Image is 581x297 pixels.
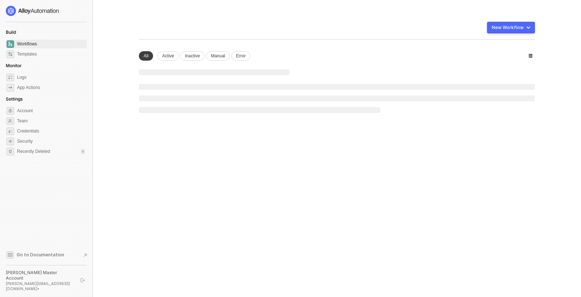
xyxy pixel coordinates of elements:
[17,73,85,82] span: Logs
[17,117,85,125] span: Team
[6,281,74,291] div: [PERSON_NAME][EMAIL_ADDRESS][DOMAIN_NAME] •
[7,40,14,48] span: dashboard
[7,251,14,259] span: documentation
[7,138,14,145] span: security
[180,51,205,61] div: Inactive
[81,278,85,282] span: logout
[81,148,85,154] div: 0
[6,29,16,35] span: Build
[17,85,40,91] div: App Actions
[157,51,179,61] div: Active
[17,127,85,135] span: Credentials
[7,74,14,81] span: icon-logs
[7,148,14,155] span: settings
[17,40,85,48] span: Workflows
[487,22,535,33] button: New Workflow
[7,50,14,58] span: marketplace
[6,63,22,68] span: Monitor
[206,51,230,61] div: Manual
[7,127,14,135] span: credentials
[17,137,85,146] span: Security
[6,6,87,16] a: logo
[6,270,74,281] div: [PERSON_NAME] Master Account
[6,251,87,259] a: Knowledge Base
[17,50,85,58] span: Templates
[6,6,59,16] img: logo
[17,252,64,258] span: Go to Documentation
[7,107,14,115] span: settings
[7,117,14,125] span: team
[139,51,153,61] div: All
[7,84,14,91] span: icon-app-actions
[82,252,89,259] span: document-arrow
[17,106,85,115] span: Account
[231,51,251,61] div: Error
[492,25,524,30] div: New Workflow
[17,148,50,155] span: Recently Deleted
[6,96,22,102] span: Settings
